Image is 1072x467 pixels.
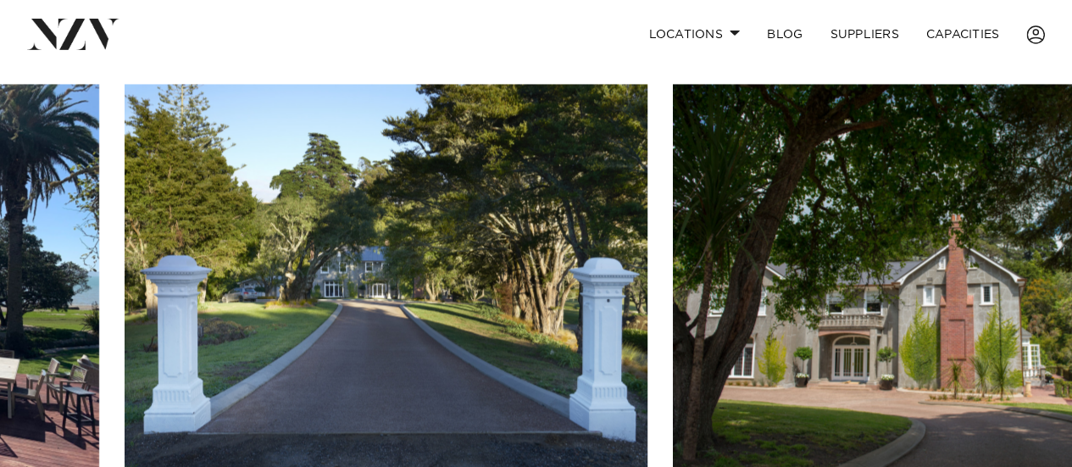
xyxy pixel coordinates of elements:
a: SUPPLIERS [816,16,912,53]
a: BLOG [753,16,816,53]
a: Capacities [913,16,1014,53]
a: Locations [635,16,753,53]
img: nzv-logo.png [27,19,119,49]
